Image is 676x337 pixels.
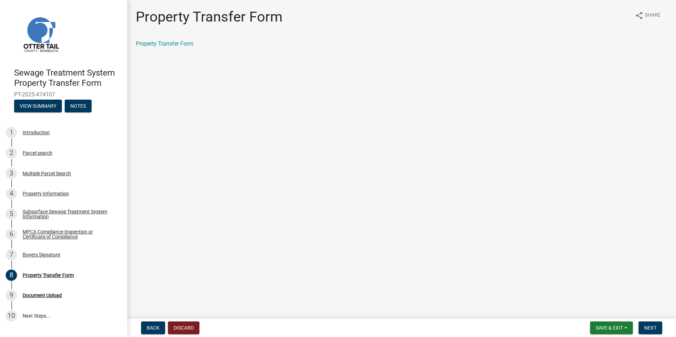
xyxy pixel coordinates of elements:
[23,130,50,135] div: Introduction
[6,208,17,220] div: 5
[14,104,62,109] wm-modal-confirm: Summary
[6,290,17,301] div: 9
[6,249,17,260] div: 7
[23,191,69,196] div: Property Information
[147,325,159,331] span: Back
[23,171,71,176] div: Multiple Parcel Search
[14,100,62,112] button: View Summary
[6,310,17,321] div: 10
[6,229,17,240] div: 6
[168,321,199,334] button: Discard
[23,229,116,239] div: MPCA Compliance Inspection or Certificate of Compliance
[6,168,17,179] div: 3
[65,100,92,112] button: Notes
[635,11,643,20] i: share
[645,11,660,20] span: Share
[639,321,662,334] button: Next
[136,40,193,47] a: Property Transfer Form
[23,252,60,257] div: Buyers Signature
[14,91,113,98] span: PT-2025-474107
[141,321,165,334] button: Back
[590,321,633,334] button: Save & Exit
[23,293,62,298] div: Document Upload
[14,7,67,60] img: Otter Tail County, Minnesota
[23,209,116,219] div: Subsurface Sewage Treatment System Information
[644,325,657,331] span: Next
[596,325,623,331] span: Save & Exit
[6,127,17,138] div: 1
[136,8,282,25] h1: Property Transfer Form
[629,8,666,22] button: shareShare
[6,147,17,159] div: 2
[23,273,74,278] div: Property Transfer Form
[6,188,17,199] div: 4
[14,68,122,88] h4: Sewage Treatment System Property Transfer Form
[23,150,52,155] div: Parcel search
[65,104,92,109] wm-modal-confirm: Notes
[6,270,17,281] div: 8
